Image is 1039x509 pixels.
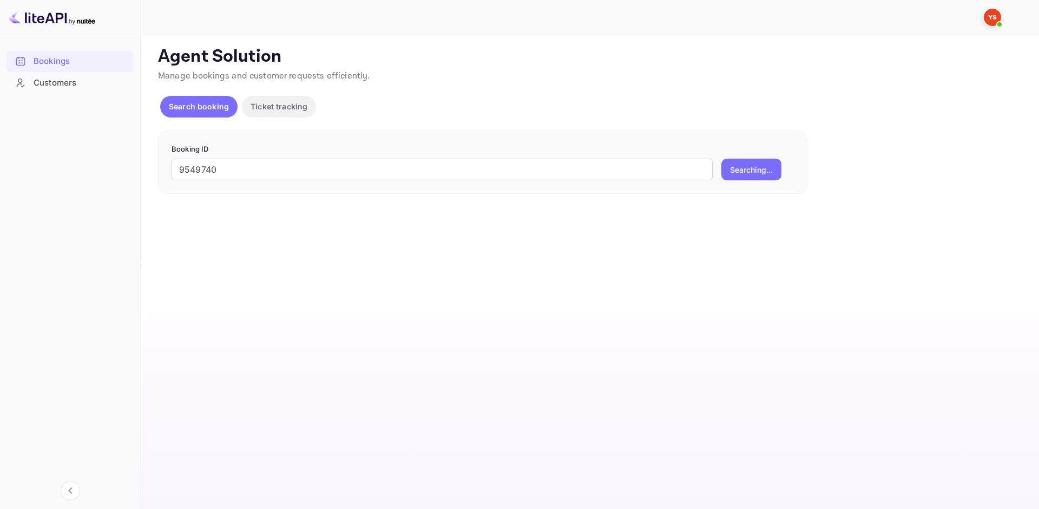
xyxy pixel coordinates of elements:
button: Collapse navigation [61,481,80,500]
p: Search booking [169,101,229,112]
div: Customers [6,73,134,94]
img: Yandex Support [984,9,1001,26]
button: Searching... [721,159,781,180]
div: Bookings [6,51,134,72]
p: Ticket tracking [251,101,307,112]
a: Customers [6,73,134,93]
p: Booking ID [172,144,794,155]
div: Bookings [34,55,128,68]
img: LiteAPI logo [9,9,95,26]
p: Agent Solution [158,46,1020,68]
div: Customers [34,77,128,89]
input: Enter Booking ID (e.g., 63782194) [172,159,713,180]
span: Manage bookings and customer requests efficiently. [158,70,370,82]
a: Bookings [6,51,134,71]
